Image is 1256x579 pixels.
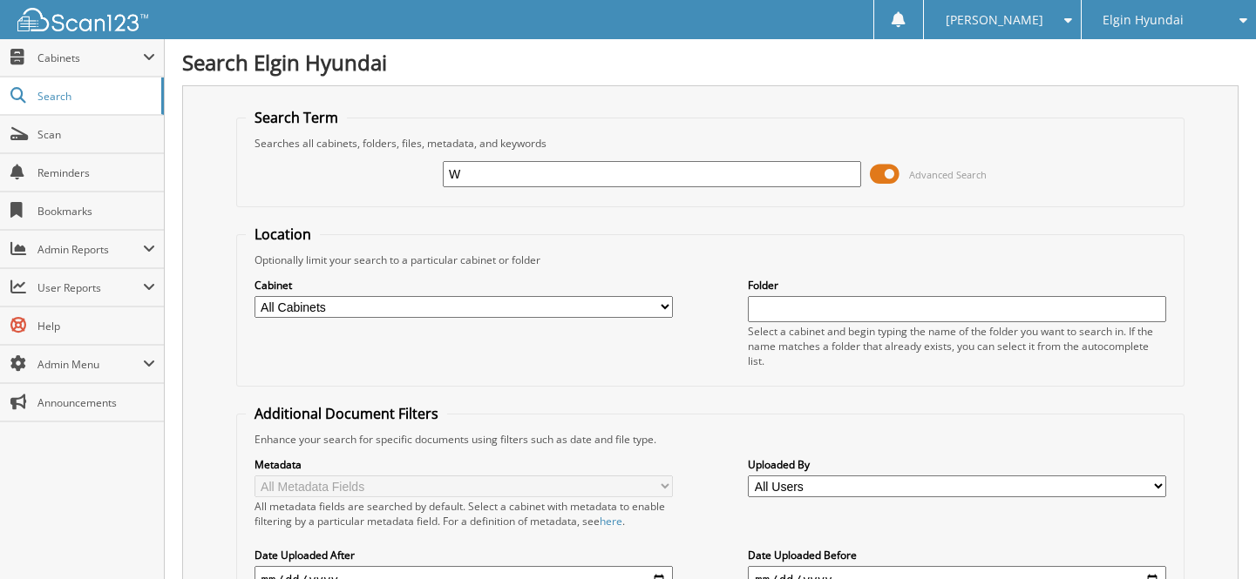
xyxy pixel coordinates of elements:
span: User Reports [37,280,143,295]
span: Scan [37,127,155,142]
div: Enhance your search for specific documents using filters such as date and file type. [246,432,1176,447]
a: here [600,514,622,529]
label: Folder [748,278,1166,293]
legend: Search Term [246,108,347,127]
div: Select a cabinet and begin typing the name of the folder you want to search in. If the name match... [748,324,1166,368]
legend: Additional Document Filters [246,404,447,423]
h1: Search Elgin Hyundai [182,48,1239,77]
div: Searches all cabinets, folders, files, metadata, and keywords [246,136,1176,151]
span: Admin Reports [37,242,143,257]
div: All metadata fields are searched by default. Select a cabinet with metadata to enable filtering b... [255,499,673,529]
label: Date Uploaded After [255,548,673,562]
span: Cabinets [37,50,143,65]
span: Search [37,89,153,104]
label: Cabinet [255,278,673,293]
span: Admin Menu [37,357,143,372]
span: Advanced Search [909,168,987,181]
legend: Location [246,225,320,244]
span: Help [37,319,155,333]
span: Reminders [37,165,155,180]
span: [PERSON_NAME] [946,15,1043,25]
img: scan123-logo-white.svg [17,8,148,31]
iframe: Chat Widget [1169,495,1256,579]
span: Announcements [37,395,155,410]
label: Uploaded By [748,457,1166,472]
span: Elgin Hyundai [1103,15,1184,25]
label: Metadata [255,457,673,472]
label: Date Uploaded Before [748,548,1166,562]
div: Optionally limit your search to a particular cabinet or folder [246,252,1176,267]
span: Bookmarks [37,204,155,219]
